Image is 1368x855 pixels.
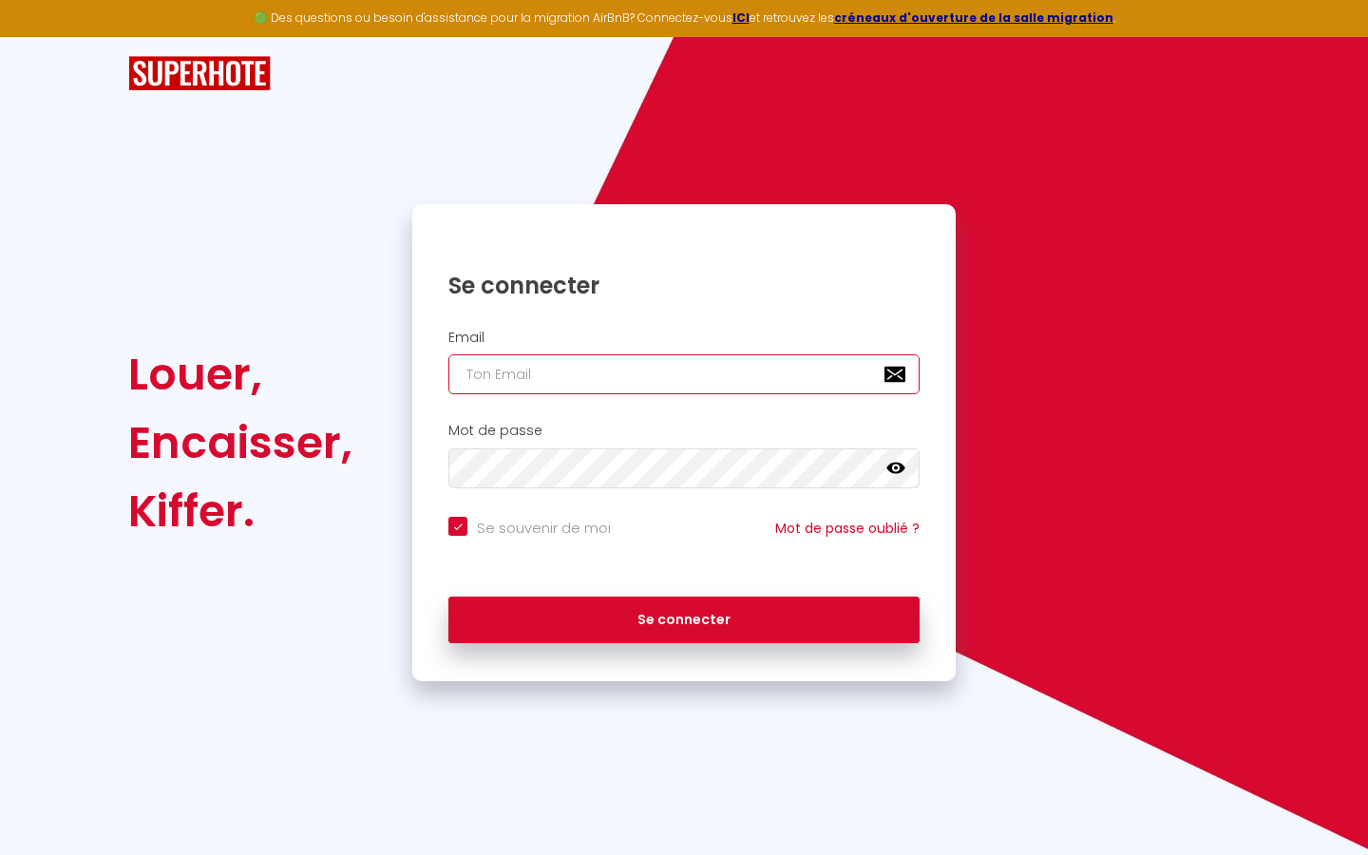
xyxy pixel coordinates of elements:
[128,56,271,91] img: SuperHote logo
[448,330,920,346] h2: Email
[128,477,352,545] div: Kiffer.
[128,408,352,477] div: Encaisser,
[128,340,352,408] div: Louer,
[834,9,1113,26] a: créneaux d'ouverture de la salle migration
[775,519,920,538] a: Mot de passe oublié ?
[448,423,920,439] h2: Mot de passe
[15,8,72,65] button: Ouvrir le widget de chat LiveChat
[448,354,920,394] input: Ton Email
[732,9,750,26] a: ICI
[448,597,920,644] button: Se connecter
[448,271,920,300] h1: Se connecter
